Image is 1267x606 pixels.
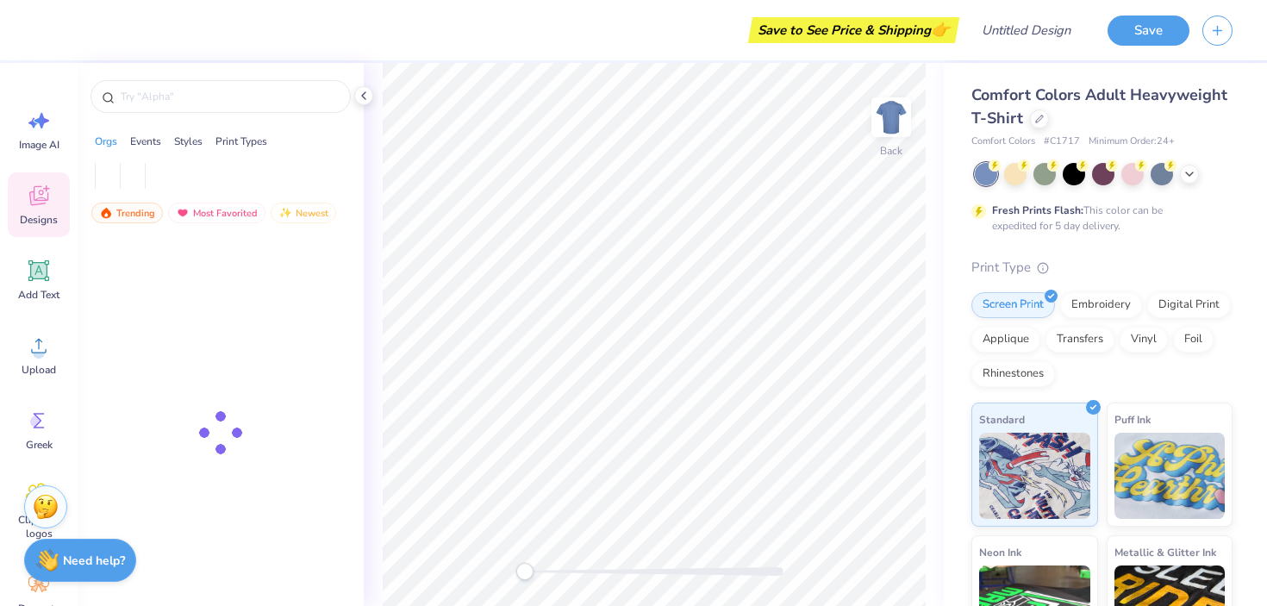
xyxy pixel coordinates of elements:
[168,203,265,223] div: Most Favorited
[99,207,113,219] img: trending.gif
[1089,134,1175,149] span: Minimum Order: 24 +
[95,134,117,149] div: Orgs
[874,100,908,134] img: Back
[1045,327,1114,353] div: Transfers
[979,543,1021,561] span: Neon Ink
[1114,410,1151,428] span: Puff Ink
[971,134,1035,149] span: Comfort Colors
[931,19,950,40] span: 👉
[176,207,190,219] img: most_fav.gif
[1114,543,1216,561] span: Metallic & Glitter Ink
[992,203,1204,234] div: This color can be expedited for 5 day delivery.
[26,438,53,452] span: Greek
[971,292,1055,318] div: Screen Print
[91,203,163,223] div: Trending
[880,143,902,159] div: Back
[278,207,292,219] img: newest.gif
[1120,327,1168,353] div: Vinyl
[22,363,56,377] span: Upload
[174,134,203,149] div: Styles
[18,288,59,302] span: Add Text
[971,327,1040,353] div: Applique
[971,361,1055,387] div: Rhinestones
[119,88,340,105] input: Try "Alpha"
[752,17,955,43] div: Save to See Price & Shipping
[1108,16,1189,46] button: Save
[130,134,161,149] div: Events
[979,410,1025,428] span: Standard
[20,213,58,227] span: Designs
[1060,292,1142,318] div: Embroidery
[19,138,59,152] span: Image AI
[271,203,336,223] div: Newest
[215,134,267,149] div: Print Types
[516,563,534,580] div: Accessibility label
[971,84,1227,128] span: Comfort Colors Adult Heavyweight T-Shirt
[968,13,1095,47] input: Untitled Design
[63,553,125,569] strong: Need help?
[1114,433,1226,519] img: Puff Ink
[10,513,67,540] span: Clipart & logos
[1044,134,1080,149] span: # C1717
[1173,327,1214,353] div: Foil
[979,433,1090,519] img: Standard
[1147,292,1231,318] div: Digital Print
[992,203,1083,217] strong: Fresh Prints Flash:
[971,258,1233,278] div: Print Type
